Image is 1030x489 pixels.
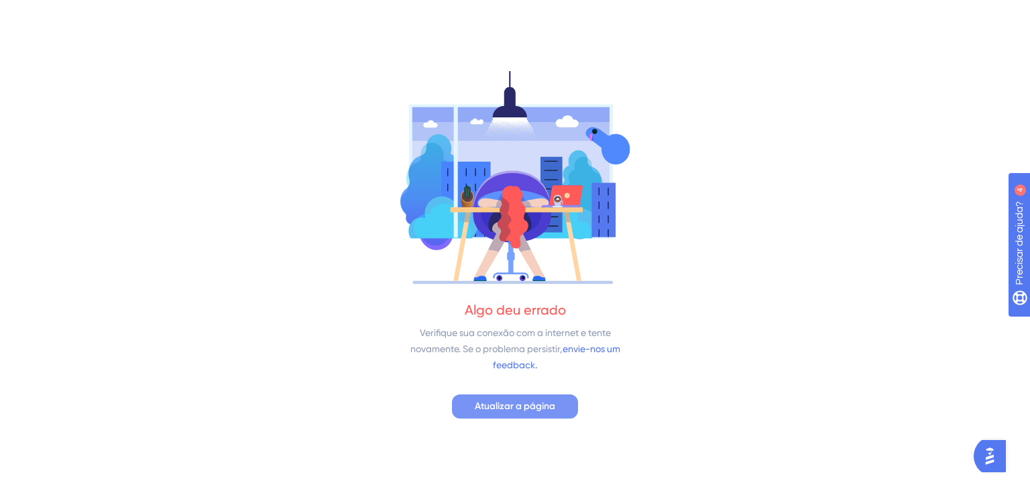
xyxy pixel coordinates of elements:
[32,6,115,16] font: Precisar de ajuda?
[465,302,566,318] font: Algo deu errado
[493,343,620,370] font: envie-nos um feedback.
[452,394,578,419] button: Atualizar a página
[410,327,611,354] font: Verifique sua conexão com a internet e tente novamente. Se o problema persistir,
[125,7,129,17] div: 4
[475,400,555,412] font: Atualizar a página
[974,436,1014,476] iframe: Iniciador do Assistente de IA do UserGuiding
